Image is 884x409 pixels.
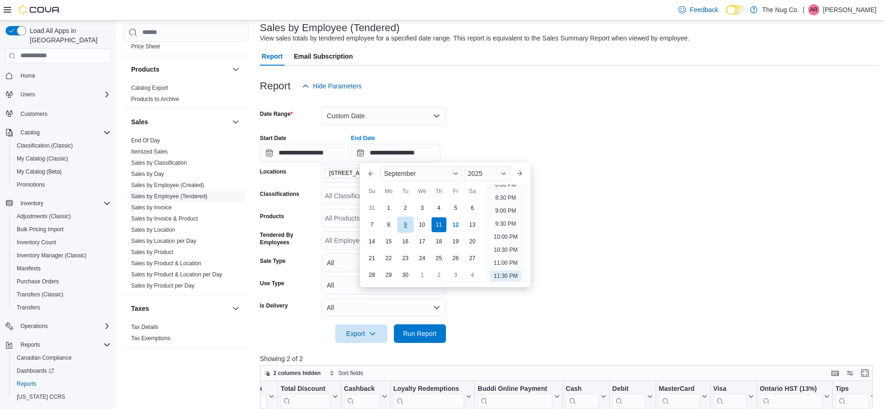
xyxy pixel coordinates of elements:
span: Run Report [403,329,437,338]
span: Tax Exemptions [131,335,171,342]
span: Reports [13,378,111,389]
div: Pricing [124,41,249,56]
h3: Products [131,65,160,74]
span: Sales by Product [131,248,173,256]
div: day-15 [381,234,396,249]
div: Buddi Online Payment [478,385,552,394]
button: Next month [512,166,527,181]
a: Transfers (Classic) [13,289,67,300]
span: Reports [20,341,40,349]
label: Tendered By Employees [260,231,318,246]
button: Inventory [17,198,47,209]
div: Products [124,82,249,108]
div: We [415,184,430,199]
span: Report [262,47,283,66]
span: 514 Ritson Rd S, Oshawa, ON L1H 5K4 [325,168,413,178]
button: My Catalog (Classic) [9,152,114,165]
span: Purchase Orders [13,276,111,287]
div: day-9 [397,216,413,233]
div: day-17 [415,234,430,249]
button: Export [335,324,387,343]
span: Export [341,324,382,343]
div: day-3 [415,201,430,215]
span: Inventory Count [13,237,111,248]
span: Washington CCRS [13,391,111,402]
span: AR [810,4,818,15]
div: Tips [835,385,868,394]
input: Press the down key to open a popover containing a calendar. [260,144,349,162]
div: Tips [835,385,868,409]
button: Purchase Orders [9,275,114,288]
div: day-6 [465,201,480,215]
div: day-1 [415,268,430,282]
p: [PERSON_NAME] [823,4,877,15]
span: [US_STATE] CCRS [17,393,65,401]
button: Taxes [230,303,241,314]
div: September, 2025 [364,200,481,283]
span: Transfers [17,304,40,311]
span: Sales by Location [131,226,175,234]
div: Cash [565,385,598,394]
span: Canadian Compliance [13,352,111,363]
span: Inventory Count [17,239,56,246]
a: Manifests [13,263,44,274]
button: Buddi Online Payment [478,385,559,409]
span: Classification (Classic) [17,142,73,149]
a: Transfers [13,302,44,313]
button: Manifests [9,262,114,275]
span: End Of Day [131,137,160,144]
div: Visa [713,385,746,409]
div: Buddi Online Payment [478,385,552,409]
button: Reports [17,339,44,350]
span: Dashboards [17,367,54,375]
a: Purchase Orders [13,276,63,287]
a: My Catalog (Classic) [13,153,72,164]
button: Catalog [17,127,43,138]
span: Sales by Location per Day [131,237,196,245]
span: Hide Parameters [313,81,362,91]
div: day-12 [448,217,463,232]
div: Button. Open the year selector. 2025 is currently selected. [464,166,510,181]
li: 8:00 PM [492,179,520,190]
span: Manifests [13,263,111,274]
span: Sales by Invoice [131,204,172,211]
a: Sales by Product per Day [131,282,194,289]
span: Feedback [690,5,718,14]
p: | [803,4,804,15]
button: Taxes [131,304,228,313]
label: Start Date [260,134,286,142]
button: Custom Date [321,107,446,125]
a: My Catalog (Beta) [13,166,66,177]
div: day-18 [432,234,446,249]
button: Catalog [2,126,114,139]
input: Press the down key to enter a popover containing a calendar. Press the escape key to close the po... [351,144,440,162]
a: Sales by Product [131,249,173,255]
span: Sales by Employee (Tendered) [131,193,207,200]
span: Email Subscription [294,47,353,66]
p: The Nug Co. [762,4,799,15]
span: Canadian Compliance [17,354,72,362]
label: End Date [351,134,375,142]
span: Sort fields [339,369,363,377]
span: Adjustments (Classic) [13,211,111,222]
h3: Taxes [131,304,149,313]
a: Tax Exemptions [131,335,171,342]
button: Tips [835,385,876,409]
span: Transfers [13,302,111,313]
span: Home [17,70,111,81]
div: day-2 [398,201,413,215]
button: Products [131,65,228,74]
div: day-11 [432,217,446,232]
label: Sale Type [260,257,286,265]
button: Previous Month [364,166,379,181]
span: My Catalog (Classic) [17,155,68,162]
div: Total Discount [280,385,330,394]
div: day-4 [432,201,446,215]
img: Cova [19,5,60,14]
div: day-31 [365,201,379,215]
button: All [321,254,446,272]
span: Sales by Product & Location [131,260,201,267]
span: Customers [17,107,111,119]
